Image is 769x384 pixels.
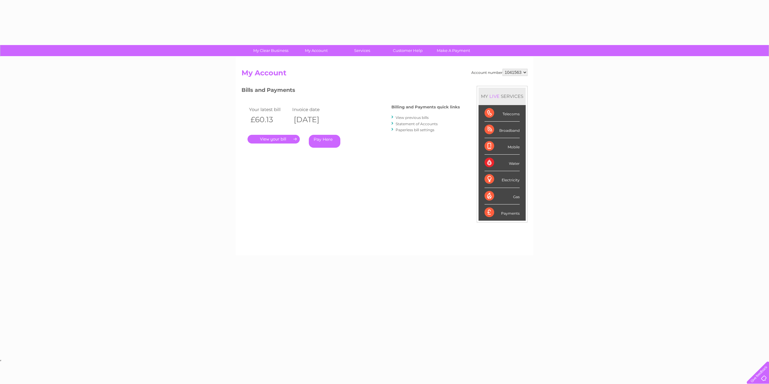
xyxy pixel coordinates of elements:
h4: Billing and Payments quick links [391,105,460,109]
div: Gas [485,188,520,204]
a: Paperless bill settings [396,128,434,132]
div: LIVE [488,93,501,99]
div: Payments [485,204,520,221]
td: Invoice date [291,105,334,113]
a: Customer Help [383,45,433,56]
a: My Account [292,45,341,56]
th: [DATE] [291,113,334,126]
a: My Clear Business [246,45,296,56]
h2: My Account [242,69,527,80]
a: Make A Payment [429,45,478,56]
td: Your latest bill [248,105,291,113]
a: Services [337,45,387,56]
a: View previous bills [396,115,429,120]
a: Pay Here [309,135,340,148]
div: Water [485,155,520,171]
div: Broadband [485,122,520,138]
div: Electricity [485,171,520,188]
div: Mobile [485,138,520,155]
a: Statement of Accounts [396,122,438,126]
a: . [248,135,300,144]
div: Telecoms [485,105,520,122]
div: MY SERVICES [479,88,526,105]
th: £60.13 [248,113,291,126]
div: Account number [471,69,527,76]
h3: Bills and Payments [242,86,460,96]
